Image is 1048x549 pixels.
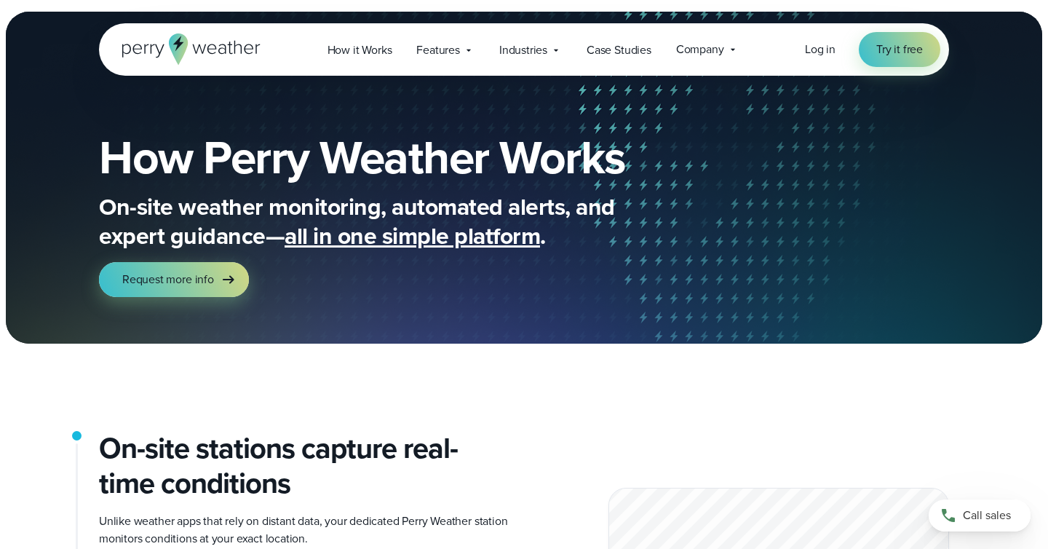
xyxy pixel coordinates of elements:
[805,41,835,58] a: Log in
[963,507,1011,524] span: Call sales
[499,42,547,59] span: Industries
[315,35,405,65] a: How it Works
[99,513,512,548] p: Unlike weather apps that rely on distant data, your dedicated Perry Weather station monitors cond...
[587,42,651,59] span: Case Studies
[876,41,923,58] span: Try it free
[99,431,512,501] h2: On-site stations capture real-time conditions
[416,42,460,59] span: Features
[99,262,249,297] a: Request more info
[99,192,681,250] p: On-site weather monitoring, automated alerts, and expert guidance— .
[285,218,540,253] span: all in one simple platform
[929,499,1031,532] a: Call sales
[859,32,940,67] a: Try it free
[99,134,731,181] h1: How Perry Weather Works
[122,271,214,288] span: Request more info
[327,42,392,59] span: How it Works
[676,41,724,58] span: Company
[574,35,664,65] a: Case Studies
